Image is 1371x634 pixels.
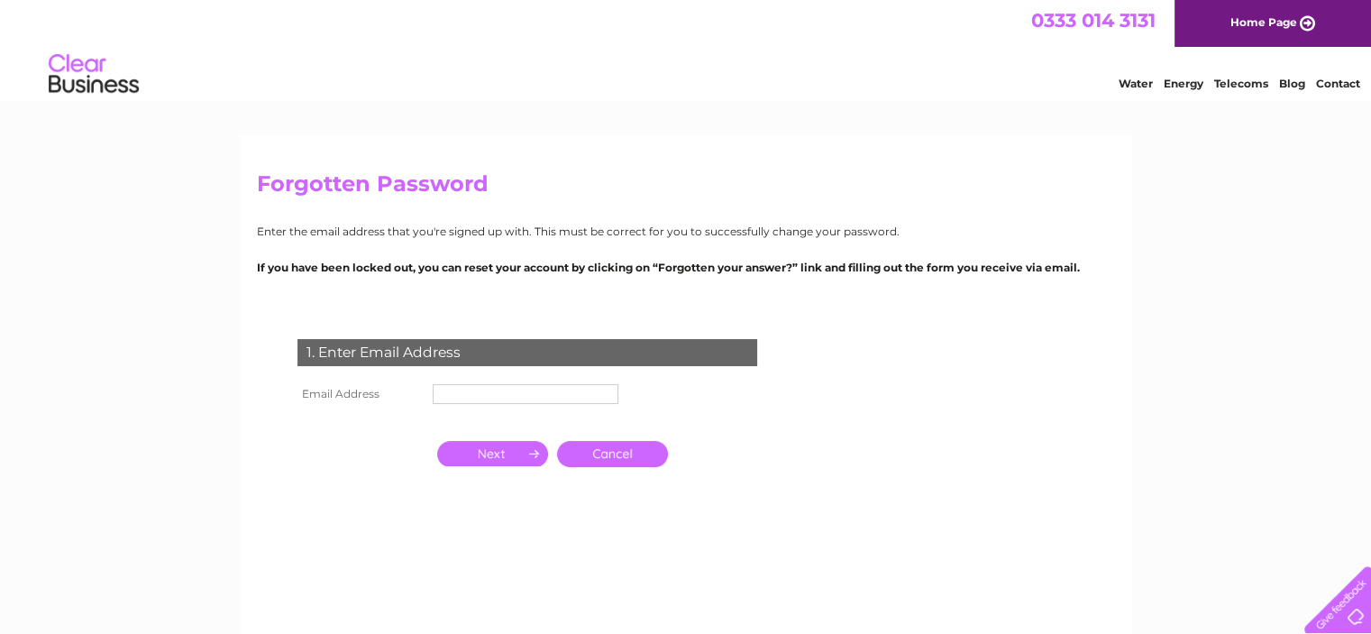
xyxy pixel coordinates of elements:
[557,441,668,467] a: Cancel
[1164,77,1203,90] a: Energy
[1031,9,1156,32] a: 0333 014 3131
[1316,77,1360,90] a: Contact
[257,171,1115,206] h2: Forgotten Password
[257,259,1115,276] p: If you have been locked out, you can reset your account by clicking on “Forgotten your answer?” l...
[297,339,757,366] div: 1. Enter Email Address
[1119,77,1153,90] a: Water
[1214,77,1268,90] a: Telecoms
[48,47,140,102] img: logo.png
[293,380,428,409] th: Email Address
[1279,77,1305,90] a: Blog
[257,223,1115,240] p: Enter the email address that you're signed up with. This must be correct for you to successfully ...
[260,10,1112,87] div: Clear Business is a trading name of Verastar Limited (registered in [GEOGRAPHIC_DATA] No. 3667643...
